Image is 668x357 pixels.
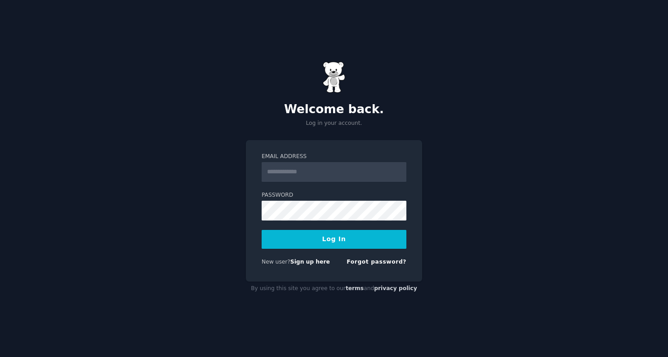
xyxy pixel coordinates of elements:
div: By using this site you agree to our and [246,282,422,296]
label: Email Address [262,153,406,161]
span: New user? [262,259,290,265]
label: Password [262,191,406,199]
a: terms [346,285,364,291]
button: Log In [262,230,406,249]
a: Sign up here [290,259,330,265]
p: Log in your account. [246,119,422,128]
a: Forgot password? [347,259,406,265]
img: Gummy Bear [323,62,345,93]
h2: Welcome back. [246,102,422,117]
a: privacy policy [374,285,417,291]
